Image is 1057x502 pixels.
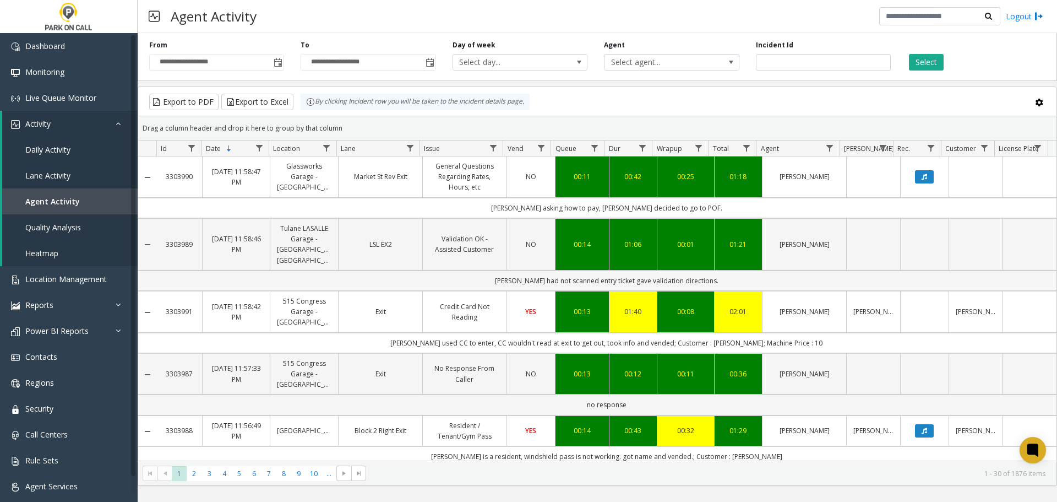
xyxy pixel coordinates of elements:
a: 00:36 [721,369,756,379]
a: 01:18 [721,171,756,182]
span: NO [526,172,536,181]
span: NO [526,369,536,379]
a: Exit [345,369,416,379]
a: 3303988 [163,425,195,436]
img: infoIcon.svg [306,98,315,106]
button: Select [909,54,944,71]
div: 00:25 [664,171,707,182]
a: NO [514,369,548,379]
span: Total [713,144,729,153]
div: 02:01 [721,306,756,317]
a: 515 Congress Garage - [GEOGRAPHIC_DATA] [277,296,331,328]
img: 'icon' [11,301,20,310]
span: Page 7 [261,466,276,481]
div: Data table [138,141,1056,461]
a: License Plate Filter Menu [1031,141,1045,155]
span: Agent Activity [25,196,80,207]
a: [PERSON_NAME] [956,306,996,317]
td: no response [156,395,1056,415]
a: Agent Filter Menu [822,141,837,155]
kendo-pager-info: 1 - 30 of 1876 items [373,469,1045,478]
span: Page 8 [276,466,291,481]
span: License Plate [999,144,1039,153]
a: Resident / Tenant/Gym Pass [429,420,500,441]
img: 'icon' [11,431,20,440]
div: 01:40 [616,306,651,317]
a: YES [514,306,548,317]
div: 01:29 [721,425,756,436]
img: pageIcon [149,3,160,30]
span: Go to the last page [351,466,366,481]
a: Lane Filter Menu [402,141,417,155]
span: Regions [25,377,54,388]
span: Select agent... [604,55,712,70]
a: 01:06 [616,239,651,250]
span: Quality Analysis [25,222,81,233]
a: 00:42 [616,171,651,182]
span: YES [525,307,536,316]
div: 01:21 [721,239,756,250]
a: Market St Rev Exit [345,171,416,182]
a: NO [514,171,548,182]
a: General Questions Regarding Rates, Hours, etc [429,161,500,193]
img: 'icon' [11,276,20,284]
span: Location [273,144,300,153]
span: Security [25,403,53,414]
a: Activity [2,111,138,137]
div: 00:12 [616,369,651,379]
a: Collapse Details [138,173,156,182]
a: [PERSON_NAME] [769,171,840,182]
a: Location Filter Menu [319,141,334,155]
a: [DATE] 11:58:46 PM [209,234,264,255]
a: 00:14 [562,239,602,250]
div: 00:13 [562,306,602,317]
a: 00:11 [664,369,707,379]
span: Reports [25,300,53,310]
span: Daily Activity [25,144,70,155]
a: 00:01 [664,239,707,250]
img: 'icon' [11,327,20,336]
a: [DATE] 11:57:33 PM [209,363,264,384]
a: [PERSON_NAME] [769,369,840,379]
a: Collapse Details [138,308,156,317]
a: Id Filter Menu [184,141,199,155]
a: Total Filter Menu [739,141,754,155]
a: Quality Analysis [2,214,138,240]
a: [PERSON_NAME] [769,425,840,436]
span: Power BI Reports [25,326,89,336]
a: 00:13 [562,369,602,379]
span: Page 11 [322,466,336,481]
span: Dur [609,144,620,153]
span: Page 1 [172,466,187,481]
a: Credit Card Not Reading [429,301,500,322]
h3: Agent Activity [165,3,262,30]
td: [PERSON_NAME] is a resident, windshield pass is not working. got name and vended.; Customer : [PE... [156,446,1056,467]
a: Date Filter Menu [252,141,266,155]
td: [PERSON_NAME] asking how to pay, [PERSON_NAME] decided to go to POF. [156,198,1056,218]
a: NO [514,239,548,250]
a: Collapse Details [138,240,156,249]
img: 'icon' [11,353,20,362]
span: Heatmap [25,248,58,258]
a: 00:14 [562,425,602,436]
a: Vend Filter Menu [533,141,548,155]
img: 'icon' [11,457,20,466]
span: Rec. [897,144,910,153]
div: 00:43 [616,425,651,436]
a: Customer Filter Menu [977,141,992,155]
a: [PERSON_NAME] [769,239,840,250]
span: Go to the next page [336,466,351,481]
a: [PERSON_NAME] [769,306,840,317]
div: 00:11 [562,171,602,182]
a: Lane Activity [2,163,138,188]
a: [PERSON_NAME] [853,425,893,436]
span: Issue [424,144,440,153]
div: 00:32 [664,425,707,436]
span: Page 4 [217,466,232,481]
label: From [149,40,167,50]
a: [PERSON_NAME] [853,306,893,317]
span: Activity [25,118,51,129]
div: By clicking Incident row you will be taken to the incident details page. [301,94,530,110]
